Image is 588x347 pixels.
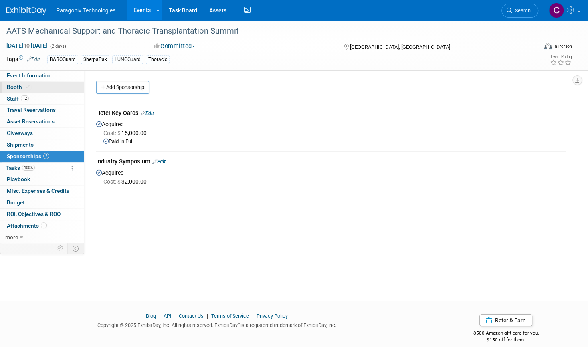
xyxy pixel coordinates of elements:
[0,197,84,208] a: Budget
[0,116,84,127] a: Asset Reservations
[56,7,115,14] span: Paragonix Technologies
[26,85,30,89] i: Booth reservation complete
[553,43,572,49] div: In-Person
[440,325,572,343] div: $500 Amazon gift card for you,
[0,220,84,232] a: Attachments1
[7,118,55,125] span: Asset Reservations
[549,3,564,18] img: Corinne McNamara
[4,24,524,38] div: AATS Mechanical Support and Thoracic Transplantation Summit
[205,313,210,319] span: |
[146,55,170,64] div: Thoracic
[0,232,84,243] a: more
[27,56,40,62] a: Edit
[0,163,84,174] a: Tasks100%
[0,105,84,116] a: Travel Reservations
[41,222,47,228] span: 1
[544,43,552,49] img: Format-Inperson.png
[7,199,25,206] span: Budget
[0,186,84,197] a: Misc. Expenses & Credits
[211,313,249,319] a: Terms of Service
[23,42,31,49] span: to
[96,119,566,145] div: Acquired
[7,211,61,217] span: ROI, Objectives & ROO
[6,42,48,49] span: [DATE] [DATE]
[0,93,84,105] a: Staff12
[146,313,156,319] a: Blog
[7,130,33,136] span: Giveaways
[96,109,566,119] div: Hotel Key Cards
[479,314,532,326] a: Refer & Earn
[157,313,162,319] span: |
[21,95,29,101] span: 12
[5,234,18,240] span: more
[250,313,255,319] span: |
[49,44,66,49] span: (2 days)
[96,157,566,167] div: Industry Symposium
[6,320,428,329] div: Copyright © 2025 ExhibitDay, Inc. All rights reserved. ExhibitDay is a registered trademark of Ex...
[47,55,78,64] div: BAROGuard
[7,107,56,113] span: Travel Reservations
[440,337,572,343] div: $150 off for them.
[0,82,84,93] a: Booth
[96,81,149,94] a: Add Sponsorship
[7,84,31,90] span: Booth
[7,153,49,159] span: Sponsorships
[103,178,121,185] span: Cost: $
[0,209,84,220] a: ROI, Objectives & ROO
[7,222,47,229] span: Attachments
[103,138,566,145] div: Paid in Full
[0,128,84,139] a: Giveaways
[501,4,538,18] a: Search
[179,313,204,319] a: Contact Us
[512,8,531,14] span: Search
[6,55,40,64] td: Tags
[7,95,29,102] span: Staff
[0,174,84,185] a: Playbook
[151,42,198,50] button: Committed
[7,141,34,148] span: Shipments
[172,313,178,319] span: |
[103,130,150,136] span: 15,000.00
[54,243,68,254] td: Personalize Event Tab Strip
[0,151,84,162] a: Sponsorships2
[68,243,84,254] td: Toggle Event Tabs
[103,130,121,136] span: Cost: $
[141,110,154,116] a: Edit
[0,70,84,81] a: Event Information
[488,42,572,54] div: Event Format
[22,165,35,171] span: 100%
[152,159,166,165] a: Edit
[7,188,69,194] span: Misc. Expenses & Credits
[6,7,46,15] img: ExhibitDay
[350,44,450,50] span: [GEOGRAPHIC_DATA], [GEOGRAPHIC_DATA]
[96,167,566,186] div: Acquired
[7,72,52,79] span: Event Information
[550,55,572,59] div: Event Rating
[238,321,240,326] sup: ®
[112,55,143,64] div: LUNGGuard
[6,165,35,171] span: Tasks
[0,139,84,151] a: Shipments
[164,313,171,319] a: API
[81,55,109,64] div: SherpaPak
[103,178,150,185] span: 32,000.00
[43,153,49,159] span: 2
[257,313,288,319] a: Privacy Policy
[7,176,30,182] span: Playbook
